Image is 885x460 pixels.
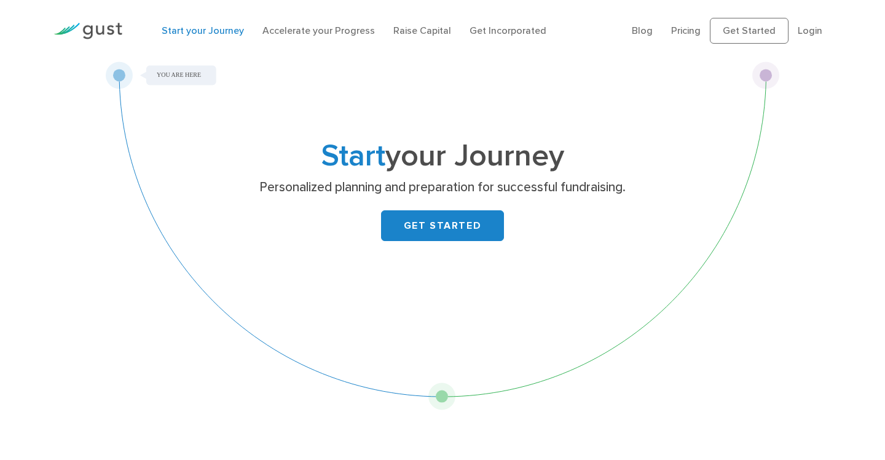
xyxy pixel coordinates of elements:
a: Raise Capital [393,25,451,36]
p: Personalized planning and preparation for successful fundraising. [205,179,681,196]
a: Accelerate your Progress [262,25,375,36]
h1: your Journey [200,142,685,170]
a: Get Started [710,18,789,44]
a: GET STARTED [381,210,504,241]
img: Gust Logo [53,23,122,39]
a: Blog [632,25,653,36]
a: Get Incorporated [470,25,546,36]
a: Start your Journey [162,25,244,36]
span: Start [321,138,385,174]
a: Login [798,25,822,36]
a: Pricing [671,25,701,36]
